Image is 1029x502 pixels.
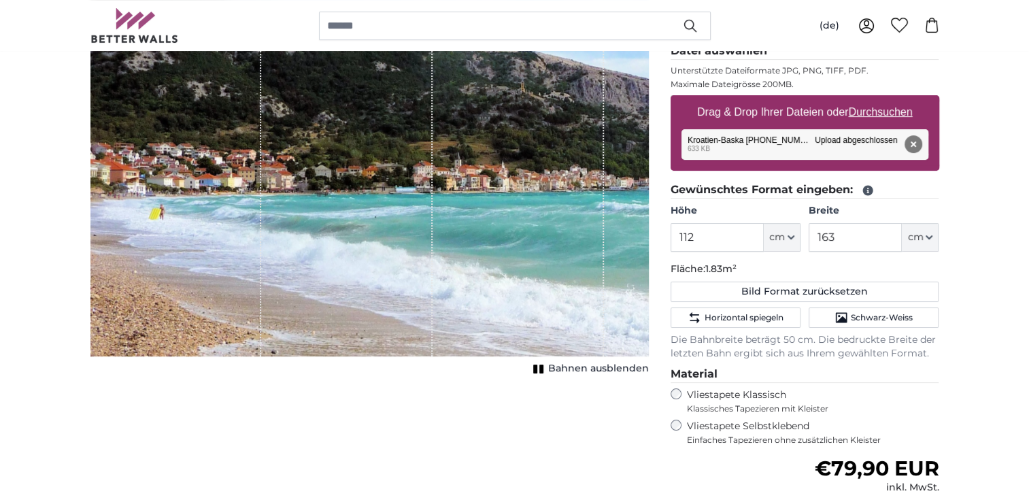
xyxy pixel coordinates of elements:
[814,456,939,481] span: €79,90 EUR
[548,362,649,375] span: Bahnen ausblenden
[809,14,850,38] button: (de)
[687,403,928,414] span: Klassisches Tapezieren mit Kleister
[671,204,800,218] label: Höhe
[907,231,923,244] span: cm
[687,388,928,414] label: Vliestapete Klassisch
[769,231,785,244] span: cm
[704,312,783,323] span: Horizontal spiegeln
[692,99,918,126] label: Drag & Drop Ihrer Dateien oder
[687,420,939,446] label: Vliestapete Selbstklebend
[671,79,939,90] p: Maximale Dateigrösse 200MB.
[687,435,939,446] span: Einfaches Tapezieren ohne zusätzlichen Kleister
[671,333,939,361] p: Die Bahnbreite beträgt 50 cm. Die bedruckte Breite der letzten Bahn ergibt sich aus Ihrem gewählt...
[809,204,939,218] label: Breite
[529,359,649,378] button: Bahnen ausblenden
[848,106,912,118] u: Durchsuchen
[902,223,939,252] button: cm
[671,182,939,199] legend: Gewünschtes Format eingeben:
[671,263,939,276] p: Fläche:
[705,263,737,275] span: 1.83m²
[90,8,179,43] img: Betterwalls
[671,307,800,328] button: Horizontal spiegeln
[671,43,939,60] legend: Datei auswählen
[814,481,939,495] div: inkl. MwSt.
[671,366,939,383] legend: Material
[851,312,913,323] span: Schwarz-Weiss
[671,282,939,302] button: Bild Format zurücksetzen
[809,307,939,328] button: Schwarz-Weiss
[671,65,939,76] p: Unterstützte Dateiformate JPG, PNG, TIFF, PDF.
[764,223,800,252] button: cm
